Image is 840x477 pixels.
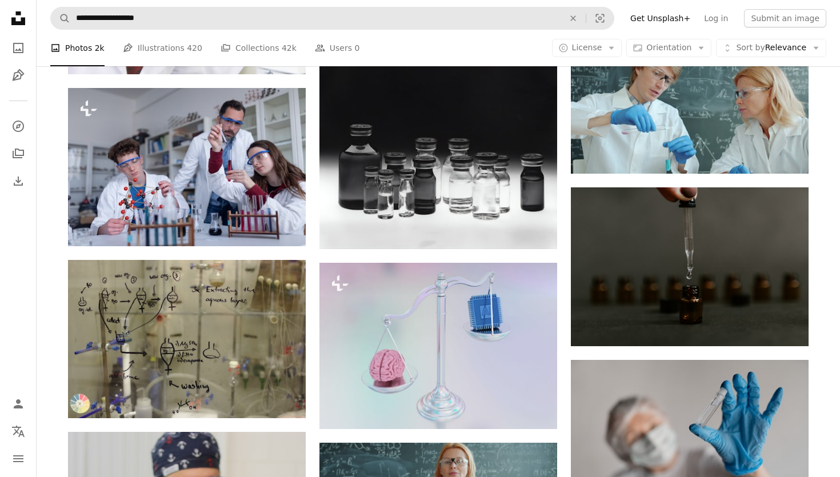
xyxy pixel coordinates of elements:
[68,162,306,172] a: Science students with a teacher doing chemical reaction experiment in the laboratory at university.
[319,340,557,351] a: Brain versus artificial intelligence on a scale.
[7,37,30,59] a: Photos
[623,9,697,27] a: Get Unsplash+
[319,150,557,161] a: grayscale photo of glass tubes
[697,9,735,27] a: Log in
[123,30,202,66] a: Illustrations 420
[7,115,30,138] a: Explore
[716,39,826,57] button: Sort byRelevance
[646,43,691,52] span: Orientation
[68,88,306,246] img: Science students with a teacher doing chemical reaction experiment in the laboratory at university.
[572,43,602,52] span: License
[68,260,306,418] img: a bathroom with a lot of writing on the wall
[586,7,614,29] button: Visual search
[7,142,30,165] a: Collections
[187,42,202,54] span: 420
[319,62,557,248] img: grayscale photo of glass tubes
[7,7,30,32] a: Home — Unsplash
[736,43,765,52] span: Sort by
[571,187,809,346] img: clear drop
[626,39,711,57] button: Orientation
[221,30,297,66] a: Collections 42k
[355,42,360,54] span: 0
[7,64,30,87] a: Illustrations
[561,7,586,29] button: Clear
[282,42,297,54] span: 42k
[319,263,557,429] img: Brain versus artificial intelligence on a scale.
[7,420,30,443] button: Language
[736,42,806,54] span: Relevance
[744,9,826,27] button: Submit an image
[571,434,809,444] a: person in white shirt holding pen
[7,170,30,193] a: Download History
[571,102,809,112] a: Scientists in lab coats working with test tubes
[571,41,809,174] img: Scientists in lab coats working with test tubes
[68,334,306,344] a: a bathroom with a lot of writing on the wall
[51,7,70,29] button: Search Unsplash
[315,30,360,66] a: Users 0
[7,447,30,470] button: Menu
[552,39,622,57] button: License
[7,392,30,415] a: Log in / Sign up
[571,262,809,272] a: clear drop
[50,7,614,30] form: Find visuals sitewide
